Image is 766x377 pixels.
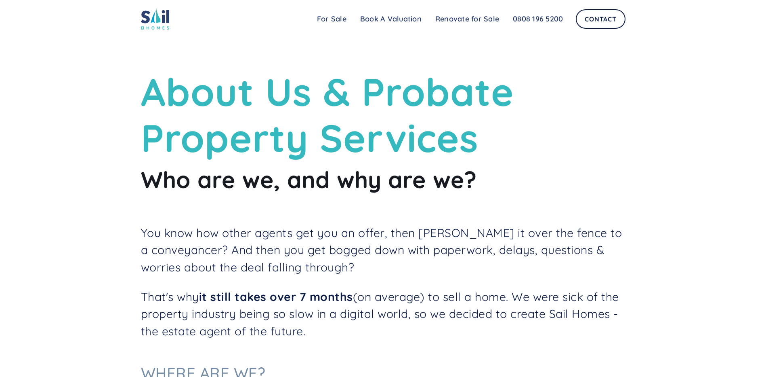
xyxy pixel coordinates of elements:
a: 0808 196 5200 [506,11,570,27]
p: You know how other agents get you an offer, then [PERSON_NAME] it over the fence to a conveyancer... [141,225,625,276]
strong: it still takes over 7 months [199,290,353,304]
a: Contact [576,9,625,29]
a: For Sale [310,11,353,27]
h1: About Us & Probate Property Services [141,69,625,161]
p: That's why (on average) to sell a home. We were sick of the property industry being so slow in a ... [141,288,625,340]
a: Book A Valuation [353,11,428,27]
h2: Who are we, and why are we? [141,165,625,194]
img: sail home logo colored [141,8,169,30]
a: Renovate for Sale [428,11,506,27]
